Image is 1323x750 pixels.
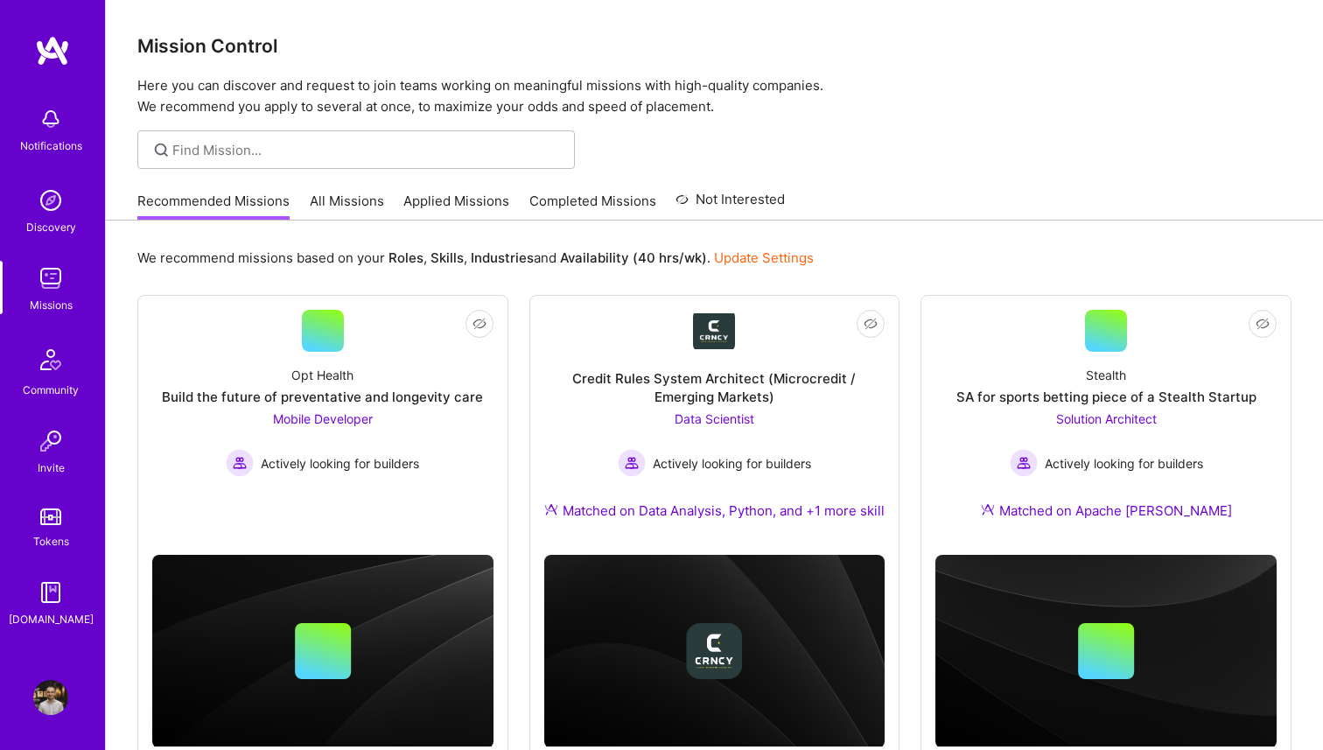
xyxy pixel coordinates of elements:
p: We recommend missions based on your , , and . [137,249,814,267]
div: Credit Rules System Architect (Microcredit / Emerging Markets) [544,369,885,406]
a: User Avatar [29,680,73,715]
img: logo [35,35,70,67]
h3: Mission Control [137,35,1291,57]
img: cover [152,555,493,747]
div: Matched on Data Analysis, Python, and +1 more skill [544,501,885,520]
img: tokens [40,508,61,525]
img: User Avatar [33,680,68,715]
div: Matched on Apache [PERSON_NAME] [981,501,1232,520]
b: Availability (40 hrs/wk) [560,249,707,266]
img: teamwork [33,261,68,296]
img: cover [544,555,885,747]
div: Invite [38,459,65,477]
div: Stealth [1086,366,1126,384]
i: icon EyeClosed [472,317,486,331]
i: icon SearchGrey [151,140,171,160]
img: Invite [33,424,68,459]
img: Ateam Purple Icon [981,502,995,516]
div: Opt Health [291,366,353,384]
img: Company Logo [693,313,735,349]
img: guide book [33,575,68,610]
span: Actively looking for builders [1045,454,1203,473]
img: cover [935,555,1277,747]
img: bell [33,102,68,137]
img: Ateam Purple Icon [544,502,558,516]
div: Missions [30,296,73,314]
span: Actively looking for builders [653,454,811,473]
img: Actively looking for builders [618,449,646,477]
div: Discovery [26,218,76,236]
img: Actively looking for builders [226,449,254,477]
a: Update Settings [714,249,814,266]
div: Community [23,381,79,399]
a: StealthSA for sports betting piece of a Stealth StartupSolution Architect Actively looking for bu... [935,310,1277,541]
div: Build the future of preventative and longevity care [162,388,483,406]
span: Solution Architect [1056,411,1157,426]
p: Here you can discover and request to join teams working on meaningful missions with high-quality ... [137,75,1291,117]
input: Find Mission... [172,141,562,159]
a: Applied Missions [403,192,509,221]
a: Opt HealthBuild the future of preventative and longevity careMobile Developer Actively looking fo... [152,310,493,522]
span: Data Scientist [675,411,754,426]
a: All Missions [310,192,384,221]
b: Skills [430,249,464,266]
div: Notifications [20,137,82,155]
span: Actively looking for builders [261,454,419,473]
div: [DOMAIN_NAME] [9,610,94,628]
b: Industries [471,249,534,266]
img: Community [30,339,72,381]
img: Actively looking for builders [1010,449,1038,477]
i: icon EyeClosed [1256,317,1270,331]
img: Company logo [686,623,742,679]
img: discovery [33,183,68,218]
a: Not Interested [675,189,785,221]
div: SA for sports betting piece of a Stealth Startup [956,388,1256,406]
i: icon EyeClosed [864,317,878,331]
a: Recommended Missions [137,192,290,221]
a: Completed Missions [529,192,656,221]
b: Roles [388,249,423,266]
div: Tokens [33,532,69,550]
span: Mobile Developer [273,411,373,426]
a: Company LogoCredit Rules System Architect (Microcredit / Emerging Markets)Data Scientist Actively... [544,310,885,541]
